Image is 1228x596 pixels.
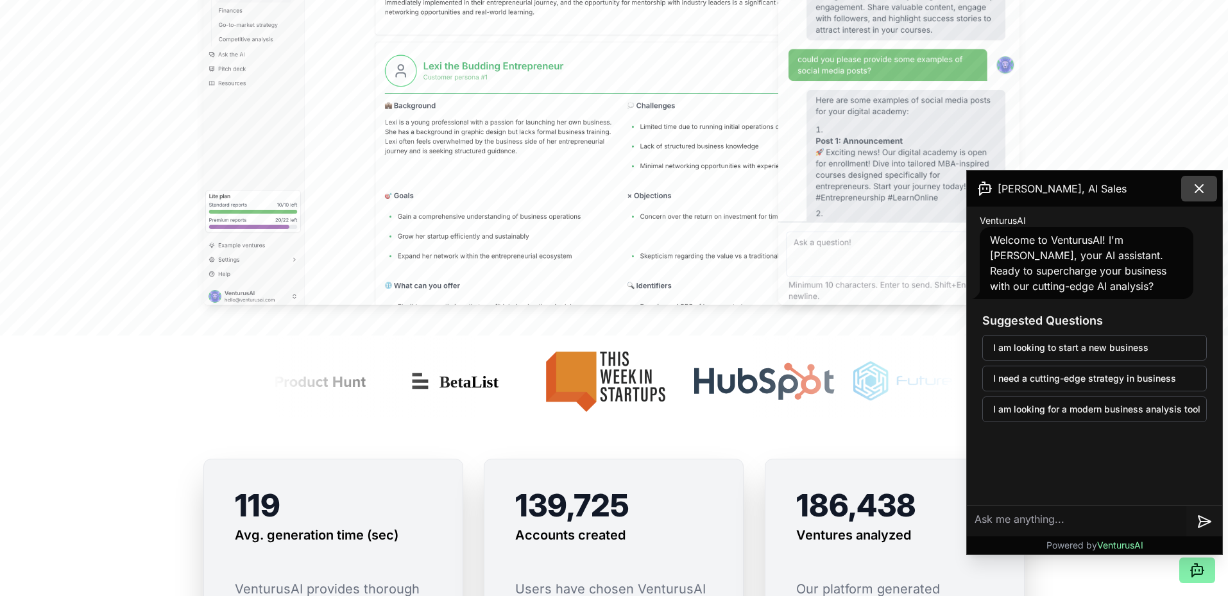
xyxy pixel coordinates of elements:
[1046,539,1143,552] p: Powered by
[796,486,916,524] span: 186,438
[527,341,684,423] img: This Week in Startups
[235,526,398,544] h3: Avg. generation time (sec)
[1097,540,1143,550] span: VenturusAI
[209,341,391,423] img: Product Hunt
[982,312,1207,330] h3: Suggested Questions
[980,214,1026,227] span: VenturusAI
[694,362,835,401] img: Hubspot
[235,486,280,524] span: 119
[990,234,1166,293] span: Welcome to VenturusAI! I'm [PERSON_NAME], your AI assistant. Ready to supercharge your business w...
[515,526,626,544] h3: Accounts created
[796,526,911,544] h3: Ventures analyzed
[845,341,1009,423] img: Futuretools
[998,181,1127,196] span: [PERSON_NAME], AI Sales
[982,396,1207,422] button: I am looking for a modern business analysis tool
[982,366,1207,391] button: I need a cutting-edge strategy in business
[982,335,1207,361] button: I am looking to start a new business
[402,362,517,401] img: Betalist
[515,486,629,524] span: 139,725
